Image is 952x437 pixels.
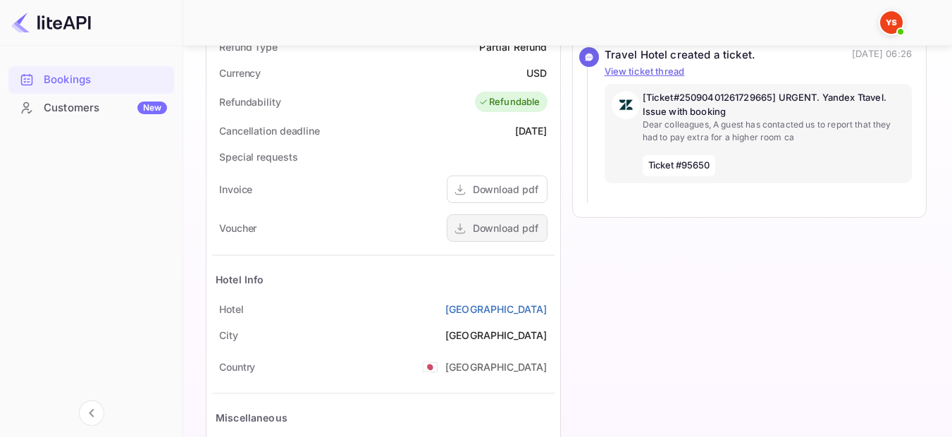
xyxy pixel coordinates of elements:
div: Download pdf [473,182,538,197]
div: Refundable [478,95,540,109]
div: Special requests [219,149,297,164]
div: Bookings [8,66,174,94]
div: Customers [44,100,167,116]
span: United States [422,354,438,379]
div: [GEOGRAPHIC_DATA] [445,359,548,374]
p: [Ticket#25090401261729665] URGENT. Yandex Ttavel. Issue with booking [643,91,905,118]
div: Hotel Info [216,272,264,287]
div: Country [219,359,255,374]
img: LiteAPI logo [11,11,91,34]
a: CustomersNew [8,94,174,121]
button: Collapse navigation [79,400,104,426]
div: Bookings [44,72,167,88]
div: Miscellaneous [216,410,288,425]
a: [GEOGRAPHIC_DATA] [445,302,548,316]
div: Refund Type [219,39,278,54]
div: Download pdf [473,221,538,235]
a: Bookings [8,66,174,92]
div: CustomersNew [8,94,174,122]
p: View ticket thread [605,65,913,79]
div: Invoice [219,182,252,197]
p: Dear colleagues, A guest has contacted us to report that they had to pay extra for a higher room ca [643,118,905,144]
div: Currency [219,66,261,80]
div: Cancellation deadline [219,123,320,138]
div: New [137,101,167,114]
div: Hotel [219,302,244,316]
div: City [219,328,238,343]
div: Travel Hotel created a ticket. [605,47,756,63]
div: USD [526,66,547,80]
div: Voucher [219,221,256,235]
div: [GEOGRAPHIC_DATA] [445,328,548,343]
p: [DATE] 06:26 [852,47,912,63]
div: Partial Refund [479,39,547,54]
span: Ticket #95650 [643,155,716,176]
img: Yandex Support [880,11,903,34]
div: [DATE] [515,123,548,138]
div: Refundability [219,94,281,109]
img: AwvSTEc2VUhQAAAAAElFTkSuQmCC [612,91,640,119]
